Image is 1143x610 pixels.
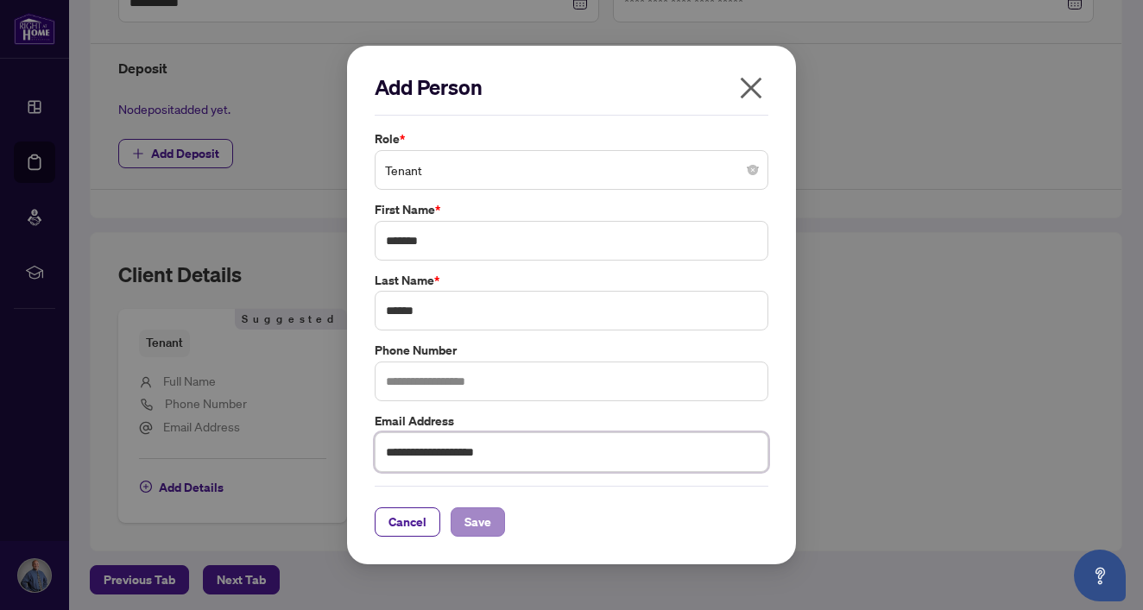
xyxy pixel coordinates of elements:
[375,200,768,219] label: First Name
[451,507,505,537] button: Save
[748,165,758,175] span: close-circle
[375,73,768,101] h2: Add Person
[375,507,440,537] button: Cancel
[464,508,491,536] span: Save
[385,154,758,186] span: Tenant
[1074,550,1126,601] button: Open asap
[375,341,768,360] label: Phone Number
[375,129,768,148] label: Role
[737,74,765,102] span: close
[375,412,768,431] label: Email Address
[375,271,768,290] label: Last Name
[388,508,426,536] span: Cancel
